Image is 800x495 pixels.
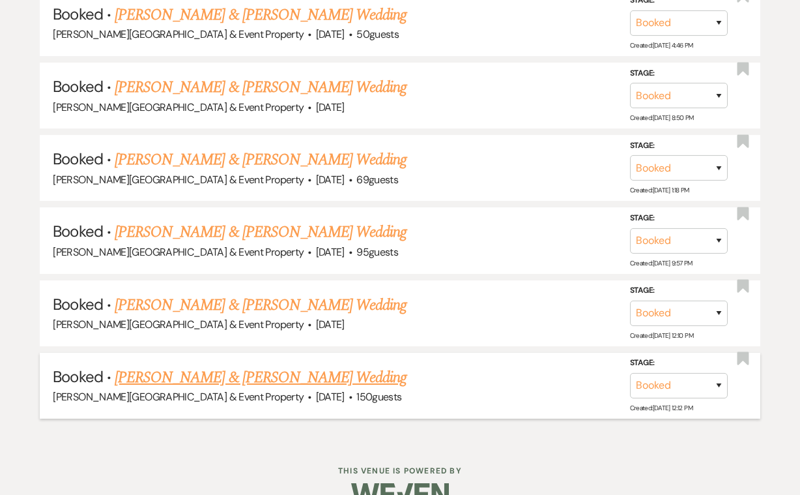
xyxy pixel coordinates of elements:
[115,76,407,99] a: [PERSON_NAME] & [PERSON_NAME] Wedding
[115,3,407,27] a: [PERSON_NAME] & [PERSON_NAME] Wedding
[316,390,345,404] span: [DATE]
[53,367,102,387] span: Booked
[53,100,304,114] span: [PERSON_NAME][GEOGRAPHIC_DATA] & Event Property
[356,27,399,41] span: 50 guests
[630,113,694,122] span: Created: [DATE] 8:50 PM
[630,211,728,226] label: Stage:
[630,186,689,194] span: Created: [DATE] 1:18 PM
[115,293,407,317] a: [PERSON_NAME] & [PERSON_NAME] Wedding
[53,27,304,41] span: [PERSON_NAME][GEOGRAPHIC_DATA] & Event Property
[356,390,401,404] span: 150 guests
[630,139,728,153] label: Stage:
[53,76,102,97] span: Booked
[53,318,304,331] span: [PERSON_NAME][GEOGRAPHIC_DATA] & Event Property
[316,27,345,41] span: [DATE]
[630,356,728,370] label: Stage:
[53,294,102,314] span: Booked
[53,149,102,169] span: Booked
[115,220,407,244] a: [PERSON_NAME] & [PERSON_NAME] Wedding
[356,173,398,187] span: 69 guests
[115,366,407,389] a: [PERSON_NAME] & [PERSON_NAME] Wedding
[630,284,728,298] label: Stage:
[356,245,398,259] span: 95 guests
[630,404,693,412] span: Created: [DATE] 12:12 PM
[630,41,693,50] span: Created: [DATE] 4:46 PM
[630,258,693,267] span: Created: [DATE] 9:57 PM
[316,245,345,259] span: [DATE]
[316,173,345,187] span: [DATE]
[53,245,304,259] span: [PERSON_NAME][GEOGRAPHIC_DATA] & Event Property
[115,148,407,172] a: [PERSON_NAME] & [PERSON_NAME] Wedding
[53,390,304,404] span: [PERSON_NAME][GEOGRAPHIC_DATA] & Event Property
[630,331,693,340] span: Created: [DATE] 12:10 PM
[53,4,102,24] span: Booked
[630,66,728,80] label: Stage:
[53,173,304,187] span: [PERSON_NAME][GEOGRAPHIC_DATA] & Event Property
[316,318,345,331] span: [DATE]
[53,221,102,241] span: Booked
[316,100,345,114] span: [DATE]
